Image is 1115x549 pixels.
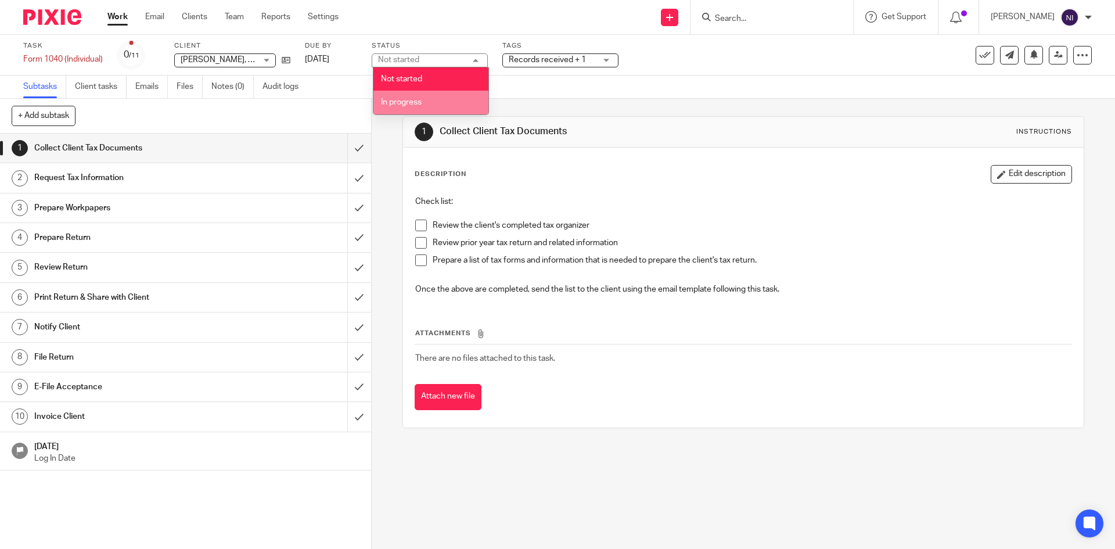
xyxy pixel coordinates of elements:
[34,318,235,336] h1: Notify Client
[1060,8,1079,27] img: svg%3E
[34,408,235,425] h1: Invoice Client
[34,169,235,186] h1: Request Tax Information
[182,11,207,23] a: Clients
[145,11,164,23] a: Email
[12,260,28,276] div: 5
[34,453,359,464] p: Log In Date
[433,220,1071,231] p: Review the client's completed tax organizer
[177,76,203,98] a: Files
[135,76,168,98] a: Emails
[433,254,1071,266] p: Prepare a list of tax forms and information that is needed to prepare the client's tax return.
[129,52,139,59] small: /11
[174,41,290,51] label: Client
[34,229,235,246] h1: Prepare Return
[305,41,357,51] label: Due by
[502,41,618,51] label: Tags
[12,106,75,125] button: + Add subtask
[381,98,422,106] span: In progress
[415,384,481,410] button: Attach new file
[372,41,488,51] label: Status
[12,170,28,186] div: 2
[262,76,307,98] a: Audit logs
[12,200,28,216] div: 3
[107,11,128,23] a: Work
[415,170,466,179] p: Description
[211,76,254,98] a: Notes (0)
[124,48,139,62] div: 0
[34,289,235,306] h1: Print Return & Share with Client
[261,11,290,23] a: Reports
[34,139,235,157] h1: Collect Client Tax Documents
[12,289,28,306] div: 6
[991,165,1072,184] button: Edit description
[415,123,433,141] div: 1
[225,11,244,23] a: Team
[415,196,1071,207] p: Check list:
[23,9,81,25] img: Pixie
[12,319,28,335] div: 7
[433,237,1071,249] p: Review prior year tax return and related information
[34,199,235,217] h1: Prepare Workpapers
[509,56,586,64] span: Records received + 1
[12,408,28,425] div: 10
[23,53,103,65] div: Form 1040 (Individual)
[305,55,329,63] span: [DATE]
[308,11,339,23] a: Settings
[23,76,66,98] a: Subtasks
[415,330,471,336] span: Attachments
[34,259,235,276] h1: Review Return
[12,140,28,156] div: 1
[415,284,1071,295] p: Once the above are completed, send the list to the client using the email template following this...
[34,438,359,453] h1: [DATE]
[181,56,393,64] span: [PERSON_NAME], [PERSON_NAME] and [PERSON_NAME]
[714,14,818,24] input: Search
[415,354,555,363] span: There are no files attached to this task.
[12,229,28,246] div: 4
[75,76,127,98] a: Client tasks
[381,75,422,83] span: Not started
[991,11,1055,23] p: [PERSON_NAME]
[882,13,926,21] span: Get Support
[23,41,103,51] label: Task
[12,349,28,365] div: 8
[12,379,28,395] div: 9
[34,378,235,396] h1: E-File Acceptance
[378,56,419,64] div: Not started
[1016,127,1072,137] div: Instructions
[440,125,768,138] h1: Collect Client Tax Documents
[34,349,235,366] h1: File Return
